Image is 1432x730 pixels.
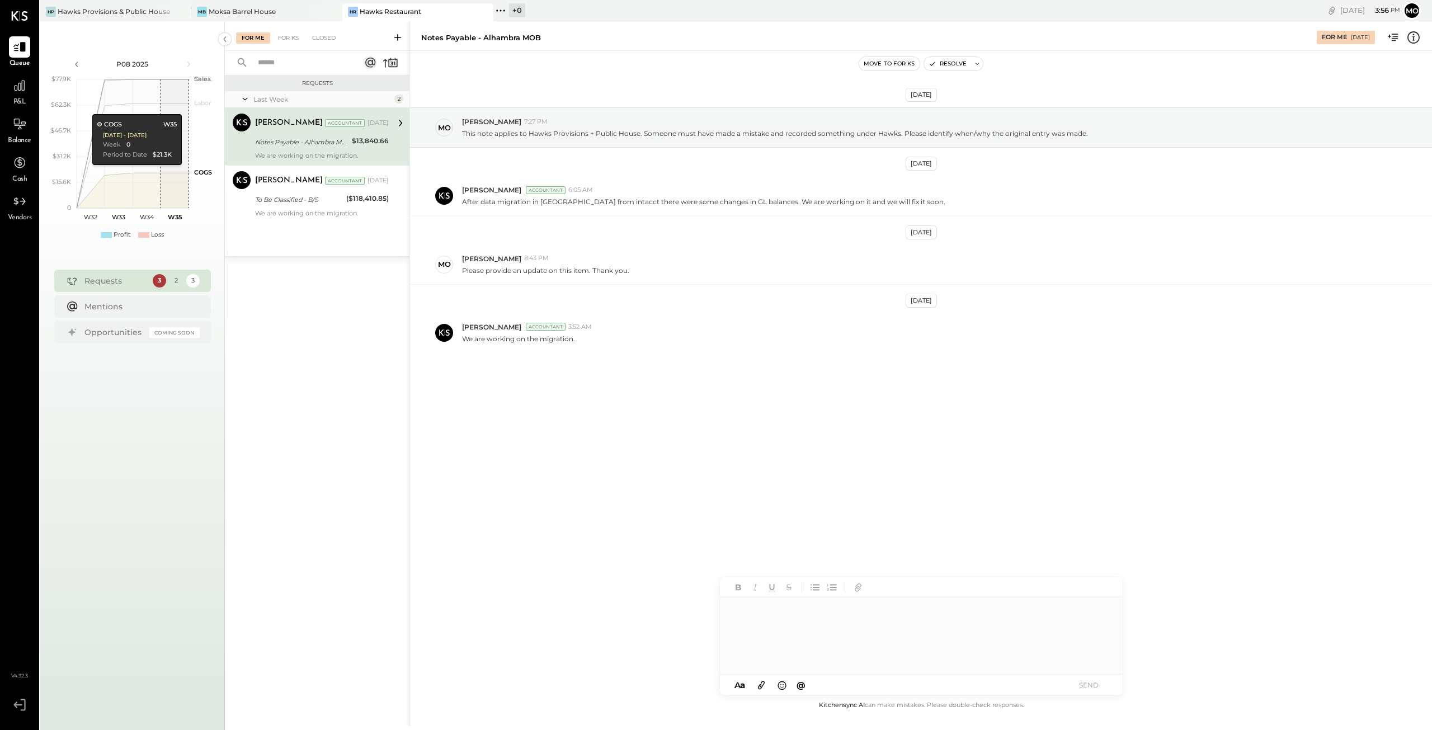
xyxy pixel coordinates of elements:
[85,59,180,69] div: P08 2025
[906,294,937,308] div: [DATE]
[58,7,170,16] div: Hawks Provisions & Public House
[421,32,541,43] div: Notes Payable - Alhambra MOB
[255,136,348,148] div: Notes Payable - Alhambra MOB
[1340,5,1400,16] div: [DATE]
[851,580,865,595] button: Add URL
[50,126,71,134] text: $46.7K
[51,75,71,83] text: $77.9K
[509,3,525,17] div: + 0
[740,680,745,690] span: a
[781,580,796,595] button: Strikethrough
[906,225,937,239] div: [DATE]
[793,678,809,692] button: @
[163,120,177,129] div: W35
[325,119,365,127] div: Accountant
[906,157,937,171] div: [DATE]
[462,185,521,195] span: [PERSON_NAME]
[765,580,779,595] button: Underline
[84,213,97,221] text: W32
[194,168,212,176] text: COGS
[568,323,592,332] span: 3:52 AM
[348,7,358,17] div: HR
[255,209,389,217] div: We are working on the migration.
[1,75,39,107] a: P&L
[114,230,130,239] div: Profit
[1,191,39,223] a: Vendors
[84,275,147,286] div: Requests
[8,136,31,146] span: Balance
[167,213,182,221] text: W35
[438,259,451,270] div: mo
[924,57,971,70] button: Resolve
[153,150,172,159] div: $21.3K
[368,176,389,185] div: [DATE]
[1351,34,1370,41] div: [DATE]
[194,99,211,107] text: Labor
[8,213,32,223] span: Vendors
[906,88,937,102] div: [DATE]
[748,580,762,595] button: Italic
[462,117,521,126] span: [PERSON_NAME]
[46,7,56,17] div: HP
[194,75,211,83] text: Sales
[236,32,270,44] div: For Me
[1,152,39,185] a: Cash
[97,120,122,129] div: COGS
[526,186,566,194] div: Accountant
[103,150,147,159] div: Period to Date
[153,274,166,288] div: 3
[139,213,154,221] text: W34
[1067,677,1111,693] button: SEND
[255,117,323,129] div: [PERSON_NAME]
[53,152,71,160] text: $31.2K
[524,117,548,126] span: 7:27 PM
[84,327,144,338] div: Opportunities
[67,204,71,211] text: 0
[462,322,521,332] span: [PERSON_NAME]
[1403,2,1421,20] button: mo
[438,123,451,133] div: mo
[272,32,304,44] div: For KS
[126,140,130,149] div: 0
[524,254,549,263] span: 8:43 PM
[230,79,404,87] div: Requests
[209,7,276,16] div: Moksa Barrel House
[10,59,30,69] span: Queue
[255,152,389,159] div: We are working on the migration.
[825,580,839,595] button: Ordered List
[112,213,125,221] text: W33
[307,32,341,44] div: Closed
[13,97,26,107] span: P&L
[103,140,121,149] div: Week
[859,57,920,70] button: Move to for ks
[568,186,593,195] span: 6:05 AM
[84,301,194,312] div: Mentions
[103,131,147,139] div: [DATE] - [DATE]
[360,7,421,16] div: Hawks Restaurant
[526,323,566,331] div: Accountant
[12,175,27,185] span: Cash
[1,36,39,69] a: Queue
[462,129,1088,138] p: This note applies to Hawks Provisions + Public House. Someone must have made a mistake and record...
[731,679,749,691] button: Aa
[169,274,183,288] div: 2
[255,194,343,205] div: To Be Classified - B/S
[808,580,822,595] button: Unordered List
[149,327,200,338] div: Coming Soon
[731,580,746,595] button: Bold
[346,193,389,204] div: ($118,410.85)
[352,135,389,147] div: $13,840.66
[462,334,575,343] p: We are working on the migration.
[1322,33,1347,42] div: For Me
[462,266,629,275] p: Please provide an update on this item. Thank you.
[51,101,71,109] text: $62.3K
[394,95,403,103] div: 2
[1326,4,1337,16] div: copy link
[368,119,389,128] div: [DATE]
[151,230,164,239] div: Loss
[462,254,521,263] span: [PERSON_NAME]
[1,114,39,146] a: Balance
[255,175,323,186] div: [PERSON_NAME]
[197,7,207,17] div: MB
[52,178,71,186] text: $15.6K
